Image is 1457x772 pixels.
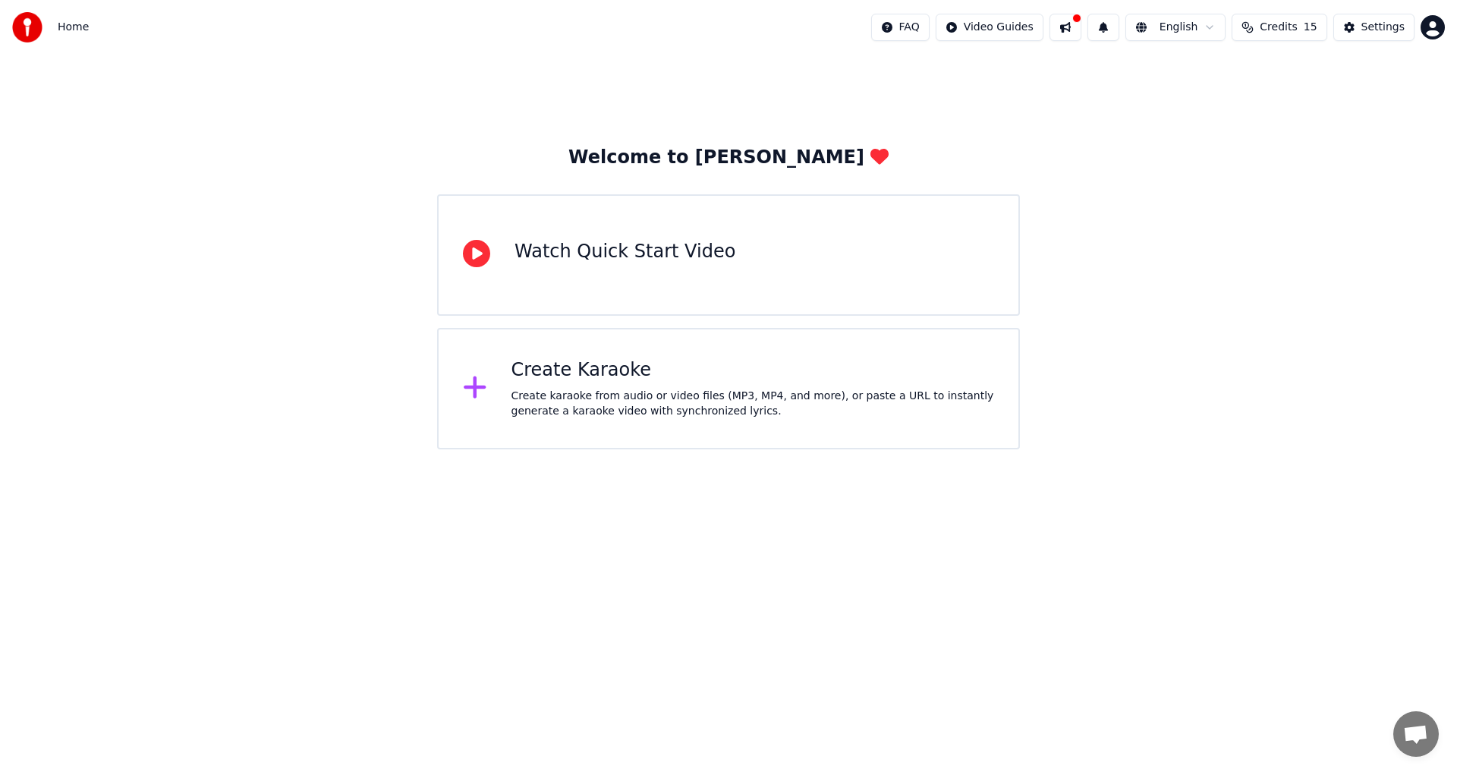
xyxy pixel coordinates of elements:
[511,389,995,419] div: Create karaoke from audio or video files (MP3, MP4, and more), or paste a URL to instantly genera...
[1333,14,1415,41] button: Settings
[515,240,735,264] div: Watch Quick Start Video
[1232,14,1326,41] button: Credits15
[1393,711,1439,757] div: Open chat
[1260,20,1297,35] span: Credits
[1361,20,1405,35] div: Settings
[511,358,995,383] div: Create Karaoke
[58,20,89,35] span: Home
[936,14,1043,41] button: Video Guides
[12,12,42,43] img: youka
[58,20,89,35] nav: breadcrumb
[871,14,930,41] button: FAQ
[1304,20,1317,35] span: 15
[568,146,889,170] div: Welcome to [PERSON_NAME]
